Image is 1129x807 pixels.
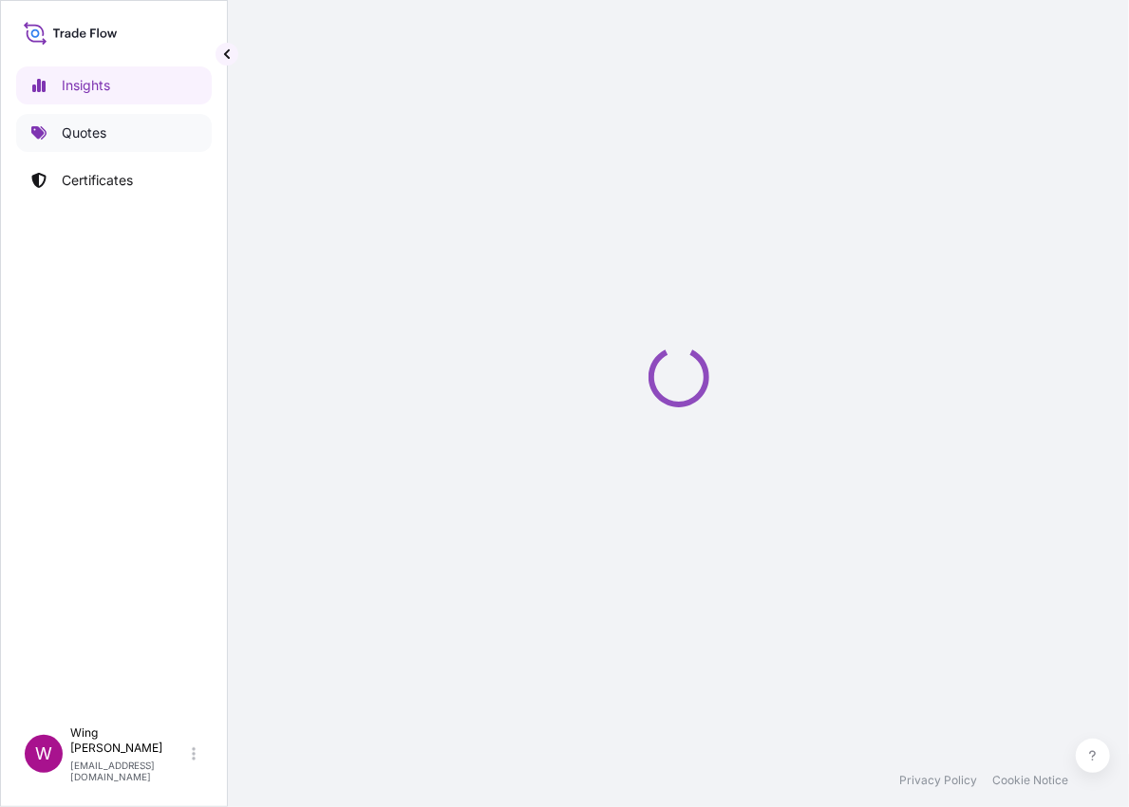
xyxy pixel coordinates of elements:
a: Cookie Notice [992,773,1068,788]
a: Certificates [16,161,212,199]
p: Wing [PERSON_NAME] [70,725,188,756]
p: [EMAIL_ADDRESS][DOMAIN_NAME] [70,760,188,782]
p: Quotes [62,123,106,142]
p: Insights [62,76,110,95]
a: Privacy Policy [899,773,977,788]
span: W [35,744,52,763]
a: Quotes [16,114,212,152]
a: Insights [16,66,212,104]
p: Certificates [62,171,133,190]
